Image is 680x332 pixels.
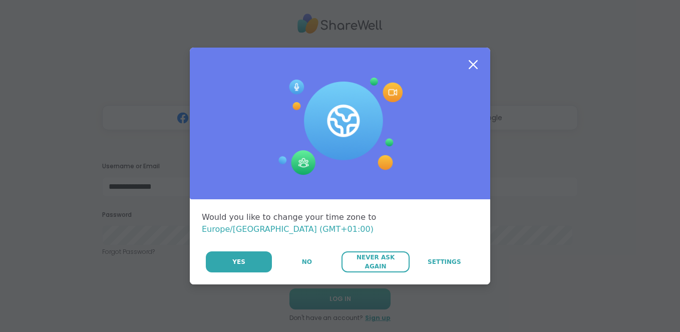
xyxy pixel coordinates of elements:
[202,224,374,234] span: Europe/[GEOGRAPHIC_DATA] (GMT+01:00)
[277,78,403,176] img: Session Experience
[347,253,404,271] span: Never Ask Again
[428,257,461,266] span: Settings
[232,257,245,266] span: Yes
[273,251,341,272] button: No
[302,257,312,266] span: No
[342,251,409,272] button: Never Ask Again
[206,251,272,272] button: Yes
[202,211,478,235] div: Would you like to change your time zone to
[411,251,478,272] a: Settings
